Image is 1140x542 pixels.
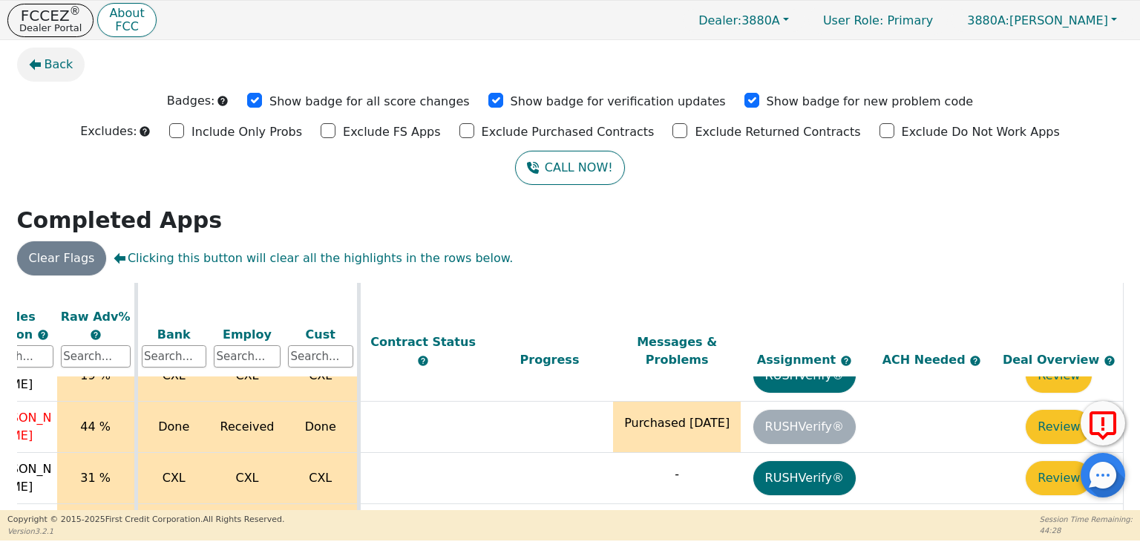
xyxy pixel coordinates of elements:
p: FCCEZ [19,8,82,23]
button: AboutFCC [97,3,156,38]
p: Exclude Returned Contracts [695,123,860,141]
span: [PERSON_NAME] [967,13,1108,27]
p: Exclude Do Not Work Apps [902,123,1060,141]
td: Done [136,402,210,453]
input: Search... [61,345,131,368]
button: FCCEZ®Dealer Portal [7,4,94,37]
p: Purchased [DATE] [617,414,737,432]
p: FCC [109,21,144,33]
button: Dealer:3880A [683,9,805,32]
button: Clear Flags [17,241,107,275]
p: Include Only Probs [191,123,302,141]
button: Review [1026,461,1092,495]
input: Search... [142,345,207,368]
span: 3880A: [967,13,1009,27]
p: Exclude FS Apps [343,123,441,141]
span: 44 % [80,419,111,434]
span: Dealer: [698,13,741,27]
button: 3880A:[PERSON_NAME] [951,9,1133,32]
td: CXL [284,453,358,504]
span: Clicking this button will clear all the highlights in the rows below. [114,249,513,267]
p: Show badge for verification updates [511,93,726,111]
span: 31 % [80,471,111,485]
button: Review [1026,410,1092,444]
span: 3880A [698,13,780,27]
p: Version 3.2.1 [7,526,284,537]
input: Search... [214,345,281,368]
div: Employ [214,325,281,343]
p: Show badge for new problem code [767,93,974,111]
p: Exclude Purchased Contracts [482,123,655,141]
strong: Completed Apps [17,207,223,233]
span: Back [45,56,73,74]
button: Back [17,48,85,82]
div: Cust [288,325,353,343]
span: Deal Overview [1003,353,1116,367]
td: Received [210,402,284,453]
p: Copyright © 2015- 2025 First Credit Corporation. [7,514,284,526]
div: Bank [142,325,207,343]
button: Report Error to FCC [1081,401,1125,445]
a: User Role: Primary [808,6,948,35]
span: All Rights Reserved. [203,515,284,524]
p: Session Time Remaining: [1040,514,1133,525]
button: RUSHVerify® [753,461,856,495]
p: Excludes: [80,123,137,140]
span: Raw Adv% [61,309,131,323]
button: CALL NOW! [515,151,624,185]
td: CXL [136,453,210,504]
p: Dealer Portal [19,23,82,33]
p: 44:28 [1040,525,1133,536]
input: Search... [288,345,353,368]
div: Progress [490,351,610,369]
p: Primary [808,6,948,35]
span: Assignment [757,353,840,367]
span: Contract Status [370,335,476,349]
td: CXL [210,453,284,504]
span: User Role : [823,13,883,27]
p: - [617,466,737,483]
td: Done [284,402,358,453]
div: Messages & Problems [617,333,737,369]
p: Show badge for all score changes [269,93,470,111]
sup: ® [70,4,81,18]
p: Badges: [167,92,215,110]
p: About [109,7,144,19]
span: ACH Needed [882,353,970,367]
